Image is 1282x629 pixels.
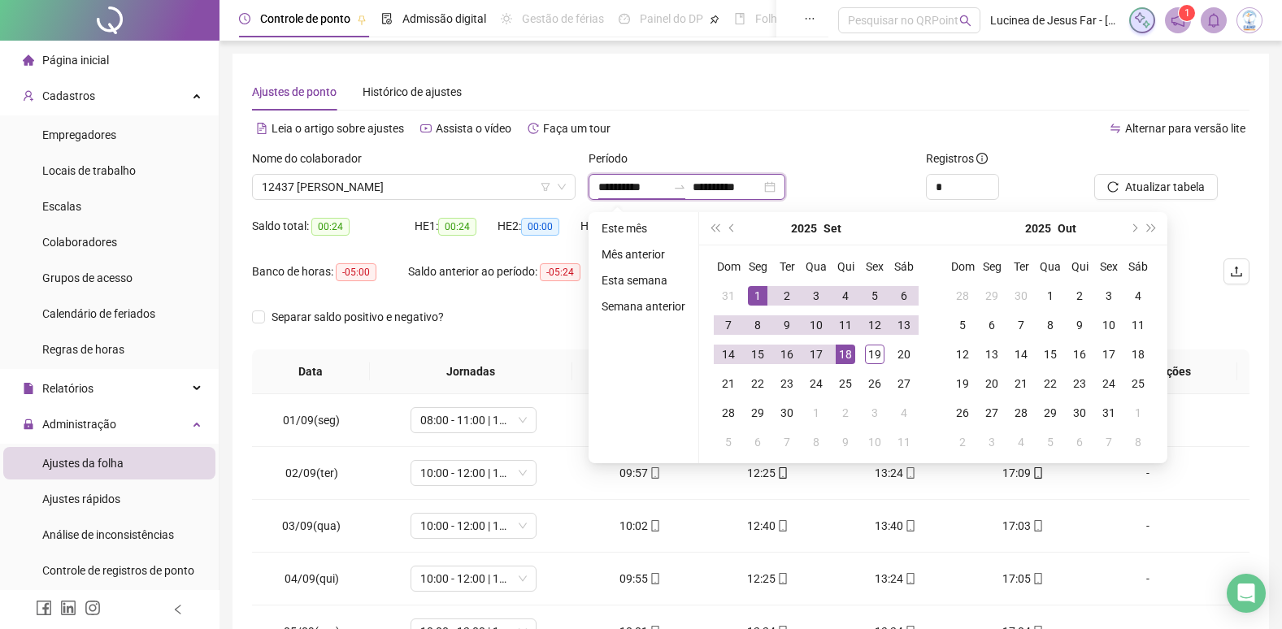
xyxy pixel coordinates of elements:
div: 19 [865,345,884,364]
span: Alternar para versão lite [1125,122,1245,135]
span: mobile [648,520,661,531]
span: 10:00 - 12:00 | 13:00 - 17:00 [420,566,527,591]
th: Ter [1006,252,1036,281]
div: 17 [806,345,826,364]
button: super-next-year [1143,212,1161,245]
td: 2025-09-16 [772,340,802,369]
div: 20 [982,374,1002,393]
div: 3 [982,432,1002,452]
td: 2025-09-13 [889,310,919,340]
div: 18 [1128,345,1148,364]
img: 83834 [1237,8,1262,33]
div: 1 [1128,403,1148,423]
span: Empregadores [42,128,116,141]
div: 14 [719,345,738,364]
sup: 1 [1179,5,1195,21]
th: Dom [714,252,743,281]
td: 2025-09-02 [772,281,802,310]
td: 2025-09-21 [714,369,743,398]
td: 2025-11-05 [1036,427,1065,457]
td: 2025-09-19 [860,340,889,369]
span: -05:24 [540,263,580,281]
td: 2025-10-02 [1065,281,1094,310]
td: 2025-09-29 [977,281,1006,310]
td: 2025-09-05 [860,281,889,310]
div: 9 [836,432,855,452]
td: 2025-10-24 [1094,369,1123,398]
td: 2025-10-15 [1036,340,1065,369]
div: 29 [982,286,1002,306]
td: 2025-09-10 [802,310,831,340]
button: year panel [791,212,817,245]
span: Ajustes de ponto [252,85,337,98]
span: Escalas [42,200,81,213]
div: 10 [1099,315,1119,335]
th: Seg [743,252,772,281]
td: 2025-10-08 [802,427,831,457]
div: 3 [865,403,884,423]
div: 1 [1041,286,1060,306]
td: 2025-09-17 [802,340,831,369]
div: 13 [982,345,1002,364]
td: 2025-10-18 [1123,340,1153,369]
div: 15 [1041,345,1060,364]
td: 2025-09-08 [743,310,772,340]
div: 31 [719,286,738,306]
div: 5 [953,315,972,335]
span: Controle de registros de ponto [42,564,194,577]
span: 12437 EDUARDA OLIVEIRA RODRIGUES [262,175,566,199]
span: Ajustes da folha [42,457,124,470]
td: 2025-10-02 [831,398,860,427]
div: HE 2: [498,217,580,236]
span: Grupos de acesso [42,271,133,284]
div: 14 [1011,345,1031,364]
span: 01/09(seg) [283,414,340,427]
th: Jornadas [370,349,573,394]
span: youtube [420,123,432,134]
div: 29 [748,403,767,423]
td: 2025-11-03 [977,427,1006,457]
div: 12:40 [717,517,819,535]
span: 02/09(ter) [285,466,338,479]
td: 2025-10-09 [831,427,860,457]
div: 2 [953,432,972,452]
div: 27 [982,403,1002,423]
span: Regras de horas [42,343,124,356]
div: 24 [1099,374,1119,393]
td: 2025-09-25 [831,369,860,398]
div: Open Intercom Messenger [1227,574,1266,613]
div: 13:24 [845,464,946,482]
span: Histórico de ajustes [363,85,462,98]
td: 2025-10-25 [1123,369,1153,398]
span: down [557,182,567,192]
td: 2025-09-22 [743,369,772,398]
span: Folha de pagamento [755,12,859,25]
td: 2025-11-04 [1006,427,1036,457]
div: 28 [953,286,972,306]
div: 2 [777,286,797,306]
li: Mês anterior [595,245,692,264]
th: Sáb [1123,252,1153,281]
div: 2 [836,403,855,423]
span: pushpin [710,15,719,24]
td: 2025-10-16 [1065,340,1094,369]
div: 22 [748,374,767,393]
td: 2025-09-27 [889,369,919,398]
td: 2025-09-01 [743,281,772,310]
td: 2025-10-17 [1094,340,1123,369]
div: 8 [748,315,767,335]
span: Atualizar tabela [1125,178,1205,196]
button: next-year [1124,212,1142,245]
div: 4 [894,403,914,423]
div: 22 [1041,374,1060,393]
div: 2 [1070,286,1089,306]
div: 8 [1041,315,1060,335]
div: 11 [836,315,855,335]
div: 27 [894,374,914,393]
td: 2025-08-31 [714,281,743,310]
div: 26 [953,403,972,423]
td: 2025-09-30 [772,398,802,427]
span: mobile [648,467,661,479]
th: Dom [948,252,977,281]
td: 2025-10-09 [1065,310,1094,340]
